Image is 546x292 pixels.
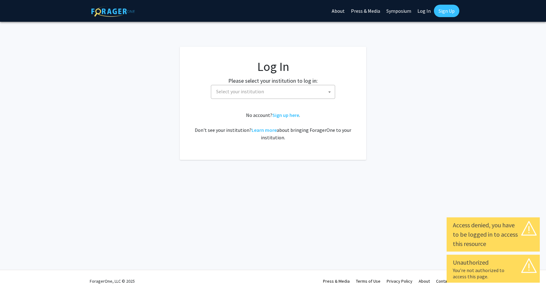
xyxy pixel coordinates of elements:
div: Access denied, you have to be logged in to access this resource [453,220,534,248]
h1: Log In [192,59,354,74]
span: Select your institution [211,85,335,99]
span: Select your institution [214,85,335,98]
label: Please select your institution to log in: [228,76,318,85]
a: Press & Media [323,278,350,284]
a: Sign up here [272,112,299,118]
a: Learn more about bringing ForagerOne to your institution [252,127,277,133]
span: Select your institution [216,88,264,95]
a: Terms of Use [356,278,380,284]
div: ForagerOne, LLC © 2025 [90,270,135,292]
a: Contact Us [436,278,456,284]
a: Sign Up [434,5,459,17]
div: No account? . Don't see your institution? about bringing ForagerOne to your institution. [192,111,354,141]
a: About [419,278,430,284]
img: ForagerOne Logo [91,6,135,17]
div: You're not authorized to access this page. [453,267,534,280]
div: Unauthorized [453,258,534,267]
a: Privacy Policy [387,278,412,284]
